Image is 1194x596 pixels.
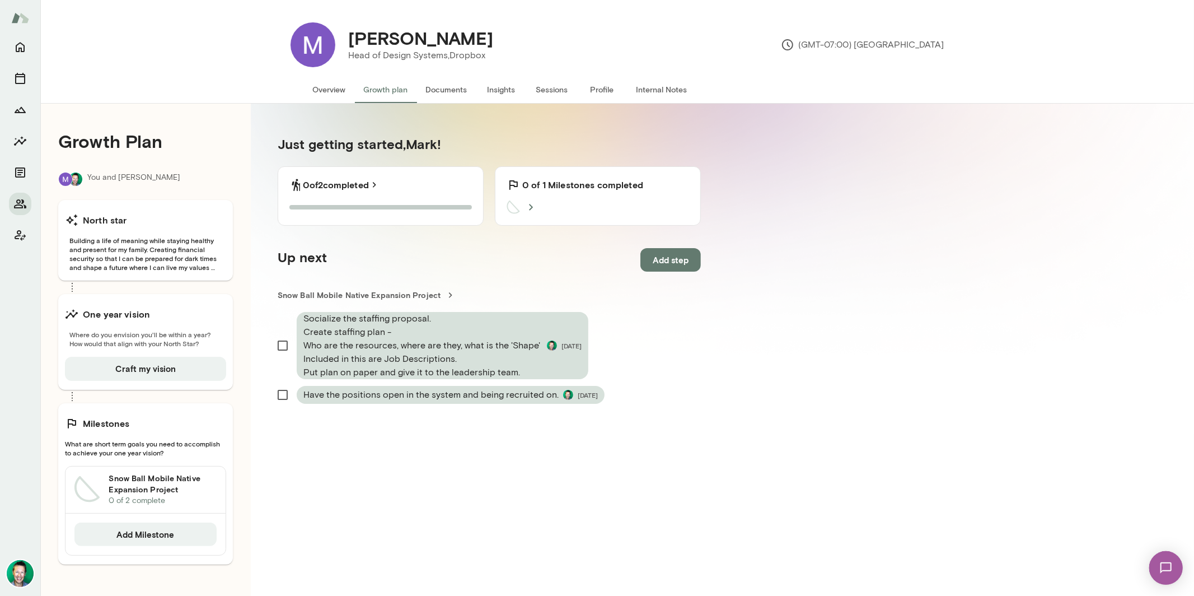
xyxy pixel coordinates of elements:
[65,357,226,380] button: Craft my vision
[83,417,130,430] h6: Milestones
[74,523,217,546] button: Add Milestone
[577,76,628,103] button: Profile
[522,178,643,192] h6: 0 of 1 Milestones completed
[7,560,34,587] img: Brian Lawrence
[65,466,226,556] div: Snow Ball Mobile Native Expansion Project0 of 2 completeAdd Milestone
[9,193,31,215] button: Members
[83,213,127,227] h6: North star
[303,312,542,379] span: Socialize the staffing proposal. Create staffing plan - Who are the resources, where are they, wh...
[527,76,577,103] button: Sessions
[109,495,217,506] p: 0 of 2 complete
[9,130,31,152] button: Insights
[9,161,31,184] button: Documents
[417,76,476,103] button: Documents
[303,388,559,402] span: Have the positions open in the system and being recruited on.
[65,236,226,272] span: Building a life of meaning while staying healthy and present for my family. Creating financial se...
[58,131,233,152] h4: Growth Plan
[9,36,31,58] button: Home
[563,390,573,400] img: Brian Lawrence
[59,173,72,186] img: Mark Shuster
[278,135,701,153] h5: Just getting started, Mark !
[349,49,494,62] p: Head of Design Systems, Dropbox
[349,27,494,49] h4: [PERSON_NAME]
[640,248,701,272] button: Add step
[561,341,582,350] span: [DATE]
[291,22,335,67] img: Mark Shuster
[9,224,31,246] button: Client app
[278,290,701,301] a: Snow Ball Mobile Native Expansion Project
[65,330,226,348] span: Where do you envision you'll be within a year? How would that align with your North Star?
[69,173,82,186] img: Brian Lawrence
[304,76,355,103] button: Overview
[303,178,380,192] a: 0of2completed
[297,386,605,404] div: Have the positions open in the system and being recruited on.Brian Lawrence[DATE]
[297,312,588,379] div: Socialize the staffing proposal. Create staffing plan - Who are the resources, where are they, wh...
[83,308,150,321] h6: One year vision
[109,473,217,495] h6: Snow Ball Mobile Native Expansion Project
[578,390,598,399] span: [DATE]
[9,67,31,90] button: Sessions
[9,99,31,121] button: Growth Plan
[781,38,944,52] p: (GMT-07:00) [GEOGRAPHIC_DATA]
[65,467,226,514] a: Snow Ball Mobile Native Expansion Project0 of 2 complete
[355,76,417,103] button: Growth plan
[278,248,327,272] h5: Up next
[87,172,180,187] p: You and [PERSON_NAME]
[58,200,233,281] button: North starBuilding a life of meaning while staying healthy and present for my family. Creating fi...
[476,76,527,103] button: Insights
[628,76,696,103] button: Internal Notes
[65,439,226,457] span: What are short term goals you need to accomplish to achieve your one year vision?
[547,341,557,351] img: Brian Lawrence
[11,7,29,29] img: Mento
